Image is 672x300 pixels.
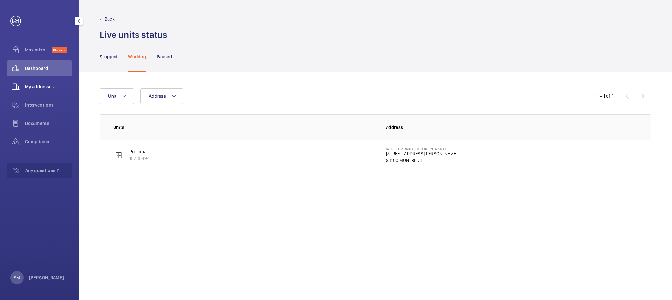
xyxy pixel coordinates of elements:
span: Maximize [25,47,52,53]
span: My addresses [25,83,72,90]
p: Units [113,124,375,130]
p: Principal [129,149,150,155]
p: [STREET_ADDRESS][PERSON_NAME] [386,147,457,150]
p: [STREET_ADDRESS][PERSON_NAME] [386,150,457,157]
p: 93100 MONTREUIL [386,157,457,164]
p: [PERSON_NAME] [29,274,64,281]
span: Any questions ? [25,167,72,174]
img: elevator.svg [115,151,123,159]
span: Discover [52,47,67,53]
p: 15235494 [129,155,150,162]
p: Address [386,124,638,130]
p: Stopped [100,53,117,60]
div: 1 – 1 of 1 [597,93,613,99]
button: Address [140,88,183,104]
button: Unit [100,88,134,104]
p: Working [128,53,146,60]
p: Back [105,16,115,22]
span: Address [149,93,166,99]
span: Dashboard [25,65,72,71]
span: Interventions [25,102,72,108]
p: Paused [157,53,172,60]
p: SM [14,274,20,281]
span: Compliance [25,138,72,145]
span: Documents [25,120,72,127]
span: Unit [108,93,116,99]
h1: Live units status [100,29,167,41]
